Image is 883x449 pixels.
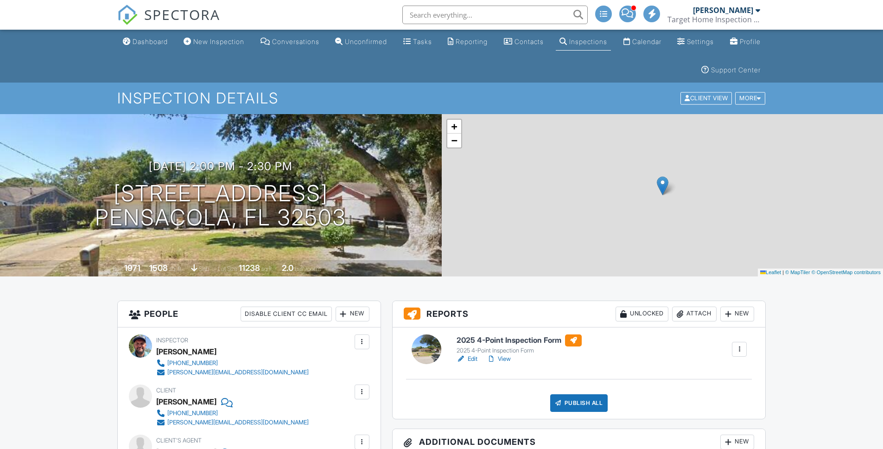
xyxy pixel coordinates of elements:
[156,368,309,377] a: [PERSON_NAME][EMAIL_ADDRESS][DOMAIN_NAME]
[156,345,216,359] div: [PERSON_NAME]
[457,347,582,354] div: 2025 4-Point Inspection Form
[156,418,309,427] a: [PERSON_NAME][EMAIL_ADDRESS][DOMAIN_NAME]
[295,265,321,272] span: bathrooms
[261,265,273,272] span: sq.ft.
[149,263,168,273] div: 1508
[667,15,760,24] div: Target Home Inspection Co.
[451,121,457,132] span: +
[457,334,582,355] a: 2025 4-Point Inspection Form 2025 4-Point Inspection Form
[113,265,123,272] span: Built
[735,92,765,105] div: More
[144,5,220,24] span: SPECTORA
[193,38,244,45] div: New Inspection
[117,5,138,25] img: The Best Home Inspection Software - Spectora
[167,410,218,417] div: [PHONE_NUMBER]
[785,269,810,275] a: © MapTiler
[169,265,182,272] span: sq. ft.
[239,263,260,273] div: 11238
[156,409,309,418] a: [PHONE_NUMBER]
[241,307,332,321] div: Disable Client CC Email
[400,33,436,51] a: Tasks
[272,38,319,45] div: Conversations
[680,94,734,101] a: Client View
[720,307,754,321] div: New
[95,181,346,231] h1: [STREET_ADDRESS] Pensacola, FL 32503
[345,38,387,45] div: Unconfirmed
[447,120,461,134] a: Zoom in
[156,359,309,368] a: [PHONE_NUMBER]
[711,66,761,74] div: Support Center
[456,38,488,45] div: Reporting
[117,13,220,32] a: SPECTORA
[331,33,391,51] a: Unconfirmed
[133,38,168,45] div: Dashboard
[156,387,176,394] span: Client
[487,354,511,364] a: View
[687,38,714,45] div: Settings
[257,33,323,51] a: Conversations
[616,307,668,321] div: Unlocked
[149,160,292,173] h3: [DATE] 2:00 pm - 2:30 pm
[199,265,209,272] span: slab
[117,90,766,106] h1: Inspection Details
[218,265,237,272] span: Lot Size
[124,263,140,273] div: 1971
[156,395,216,409] div: [PERSON_NAME]
[812,269,881,275] a: © OpenStreetMap contributors
[444,33,491,51] a: Reporting
[569,38,607,45] div: Inspections
[167,359,218,367] div: [PHONE_NUMBER]
[457,334,582,346] h6: 2025 4-Point Inspection Form
[620,33,665,51] a: Calendar
[336,307,369,321] div: New
[693,6,753,15] div: [PERSON_NAME]
[698,62,764,79] a: Support Center
[402,6,588,24] input: Search everything...
[167,369,309,376] div: [PERSON_NAME][EMAIL_ADDRESS][DOMAIN_NAME]
[726,33,764,51] a: Profile
[657,176,668,195] img: Marker
[673,33,718,51] a: Settings
[457,354,477,364] a: Edit
[672,307,717,321] div: Attach
[156,337,188,344] span: Inspector
[500,33,547,51] a: Contacts
[515,38,544,45] div: Contacts
[632,38,661,45] div: Calendar
[156,437,202,444] span: Client's Agent
[167,419,309,426] div: [PERSON_NAME][EMAIL_ADDRESS][DOMAIN_NAME]
[680,92,732,105] div: Client View
[550,394,608,412] div: Publish All
[118,301,381,327] h3: People
[740,38,761,45] div: Profile
[760,269,781,275] a: Leaflet
[447,134,461,148] a: Zoom out
[282,263,293,273] div: 2.0
[451,135,457,146] span: −
[180,33,248,51] a: New Inspection
[393,301,766,327] h3: Reports
[556,33,611,51] a: Inspections
[119,33,172,51] a: Dashboard
[782,269,784,275] span: |
[413,38,432,45] div: Tasks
